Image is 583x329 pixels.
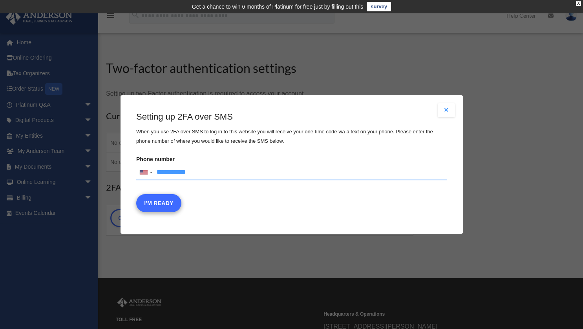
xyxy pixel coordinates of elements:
[576,1,581,6] div: close
[438,103,455,117] button: Close modal
[137,165,155,180] div: United States: +1
[136,127,447,146] p: When you use 2FA over SMS to log in to this website you will receive your one-time code via a tex...
[367,2,391,11] a: survey
[136,111,447,123] h3: Setting up 2FA over SMS
[136,194,181,212] button: I'm Ready
[192,2,364,11] div: Get a chance to win 6 months of Platinum for free just by filling out this
[136,154,447,180] label: Phone number
[136,165,447,180] input: Phone numberList of countries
